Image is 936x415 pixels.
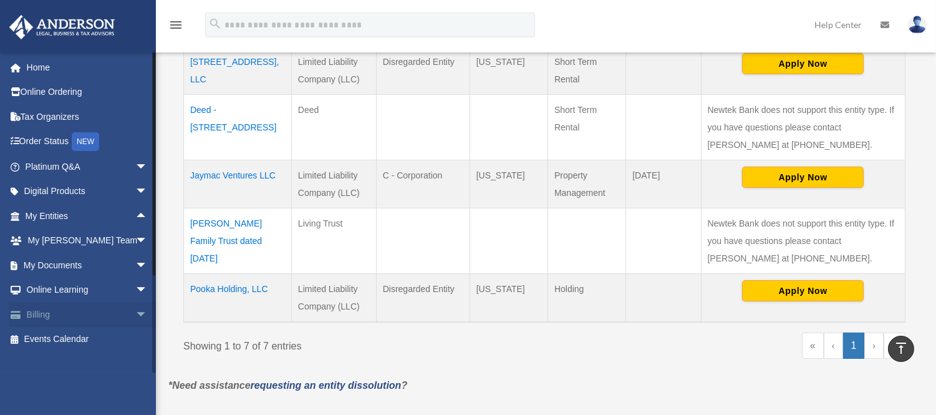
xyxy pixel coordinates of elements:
[843,333,865,359] a: 1
[135,253,160,278] span: arrow_drop_down
[291,208,376,274] td: Living Trust
[9,228,166,253] a: My [PERSON_NAME] Teamarrow_drop_down
[9,55,166,80] a: Home
[888,336,914,362] a: vertical_align_top
[168,380,407,391] em: *Need assistance ?
[6,15,118,39] img: Anderson Advisors Platinum Portal
[548,274,625,323] td: Holding
[548,160,625,208] td: Property Management
[135,278,160,303] span: arrow_drop_down
[894,341,909,356] i: vertical_align_top
[884,333,905,359] a: Last
[291,95,376,160] td: Deed
[9,104,166,129] a: Tax Organizers
[251,380,402,391] a: requesting an entity dissolution
[208,17,222,31] i: search
[470,160,548,208] td: [US_STATE]
[9,278,166,303] a: Online Learningarrow_drop_down
[626,160,701,208] td: [DATE]
[742,280,864,301] button: Apply Now
[135,302,160,328] span: arrow_drop_down
[135,228,160,254] span: arrow_drop_down
[9,203,160,228] a: My Entitiesarrow_drop_up
[291,160,376,208] td: Limited Liability Company (LLC)
[184,47,292,95] td: [STREET_ADDRESS], LLC
[184,160,292,208] td: Jaymac Ventures LLC
[135,203,160,229] span: arrow_drop_up
[9,154,166,179] a: Platinum Q&Aarrow_drop_down
[548,47,625,95] td: Short Term Rental
[72,132,99,151] div: NEW
[9,253,166,278] a: My Documentsarrow_drop_down
[135,179,160,205] span: arrow_drop_down
[168,22,183,32] a: menu
[470,47,548,95] td: [US_STATE]
[701,208,905,274] td: Newtek Bank does not support this entity type. If you have questions please contact [PERSON_NAME]...
[291,47,376,95] td: Limited Liability Company (LLC)
[184,95,292,160] td: Deed - [STREET_ADDRESS]
[183,333,535,355] div: Showing 1 to 7 of 7 entries
[742,53,864,74] button: Apply Now
[184,208,292,274] td: [PERSON_NAME] Family Trust dated [DATE]
[9,80,166,105] a: Online Ordering
[470,274,548,323] td: [US_STATE]
[291,274,376,323] td: Limited Liability Company (LLC)
[9,129,166,155] a: Order StatusNEW
[9,327,166,352] a: Events Calendar
[548,95,625,160] td: Short Term Rental
[9,179,166,204] a: Digital Productsarrow_drop_down
[9,302,166,327] a: Billingarrow_drop_down
[168,17,183,32] i: menu
[908,16,927,34] img: User Pic
[376,47,470,95] td: Disregarded Entity
[376,160,470,208] td: C - Corporation
[864,333,884,359] a: Next
[184,274,292,323] td: Pooka Holding, LLC
[701,95,905,160] td: Newtek Bank does not support this entity type. If you have questions please contact [PERSON_NAME]...
[802,333,824,359] a: First
[742,167,864,188] button: Apply Now
[135,154,160,180] span: arrow_drop_down
[376,274,470,323] td: Disregarded Entity
[824,333,843,359] a: Previous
